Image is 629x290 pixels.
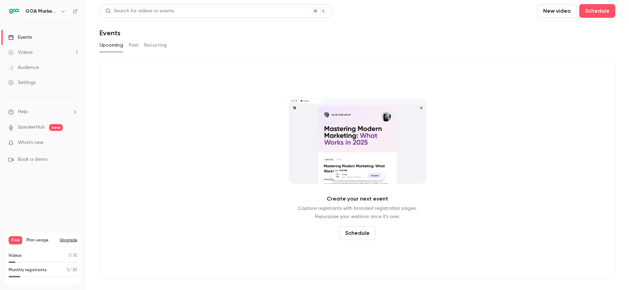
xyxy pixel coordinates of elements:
button: Schedule [579,4,615,18]
iframe: Noticeable Trigger [69,140,78,146]
p: Monthly registrants [9,267,47,273]
p: / 10 [69,253,77,259]
span: Plan usage [26,238,56,243]
div: Search for videos or events [105,8,174,15]
p: Capture registrants with branded registration pages. Repurpose your webinar once it's over. [298,204,417,221]
p: Videos [9,253,22,259]
button: Recurring [144,40,167,51]
li: help-dropdown-opener [8,108,78,116]
span: 1 [69,254,70,258]
span: 5 [67,268,69,272]
a: SpeakerHub [18,124,45,131]
img: GOA Marketing [9,6,20,17]
div: Audience [8,64,39,71]
h1: Events [100,29,120,37]
button: New video [537,4,576,18]
span: Help [18,108,28,116]
button: Upcoming [100,40,123,51]
div: Events [8,34,32,41]
button: Upgrade [60,238,77,243]
div: Videos [8,49,33,56]
p: / 30 [67,267,77,273]
span: What's new [18,139,44,146]
h6: GOA Marketing [25,8,58,15]
p: Create your next event [327,195,388,203]
button: Past [129,40,139,51]
span: Book a demo [18,156,47,163]
span: new [49,124,63,131]
div: Settings [8,79,36,86]
span: Free [9,236,22,244]
button: Schedule [339,226,375,240]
